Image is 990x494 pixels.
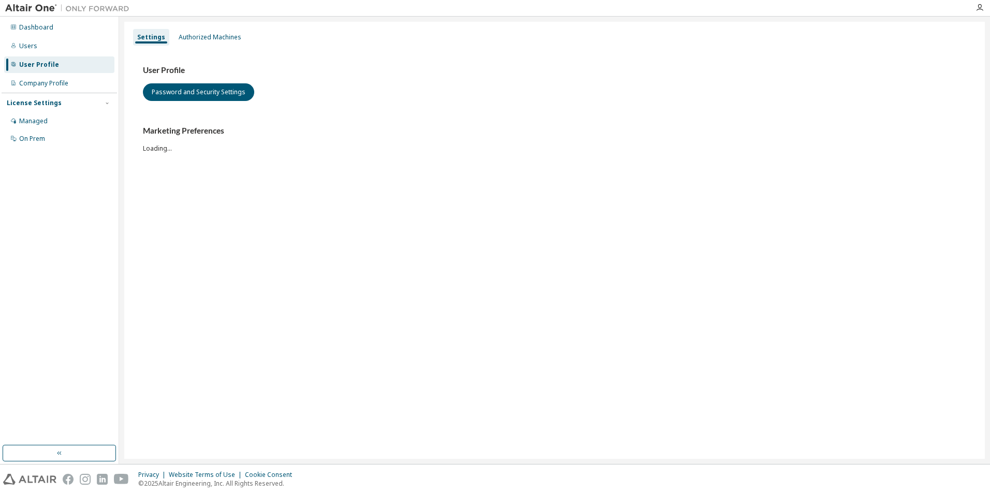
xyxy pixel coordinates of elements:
[138,479,298,488] p: © 2025 Altair Engineering, Inc. All Rights Reserved.
[169,471,245,479] div: Website Terms of Use
[137,33,165,41] div: Settings
[19,23,53,32] div: Dashboard
[138,471,169,479] div: Privacy
[3,474,56,485] img: altair_logo.svg
[19,135,45,143] div: On Prem
[19,61,59,69] div: User Profile
[7,99,62,107] div: License Settings
[114,474,129,485] img: youtube.svg
[63,474,74,485] img: facebook.svg
[143,65,966,76] h3: User Profile
[143,126,966,152] div: Loading...
[19,79,68,88] div: Company Profile
[143,126,966,136] h3: Marketing Preferences
[245,471,298,479] div: Cookie Consent
[19,117,48,125] div: Managed
[97,474,108,485] img: linkedin.svg
[143,83,254,101] button: Password and Security Settings
[19,42,37,50] div: Users
[5,3,135,13] img: Altair One
[80,474,91,485] img: instagram.svg
[179,33,241,41] div: Authorized Machines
